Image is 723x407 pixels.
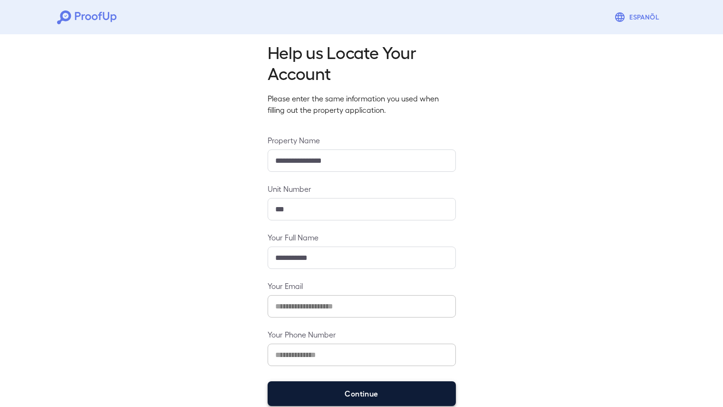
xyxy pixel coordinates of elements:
label: Your Email [268,280,456,291]
button: Espanõl [610,8,666,27]
label: Your Phone Number [268,329,456,340]
label: Property Name [268,135,456,146]
label: Unit Number [268,183,456,194]
p: Please enter the same information you used when filling out the property application. [268,93,456,116]
h2: Help us Locate Your Account [268,41,456,83]
button: Continue [268,381,456,406]
label: Your Full Name [268,232,456,243]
